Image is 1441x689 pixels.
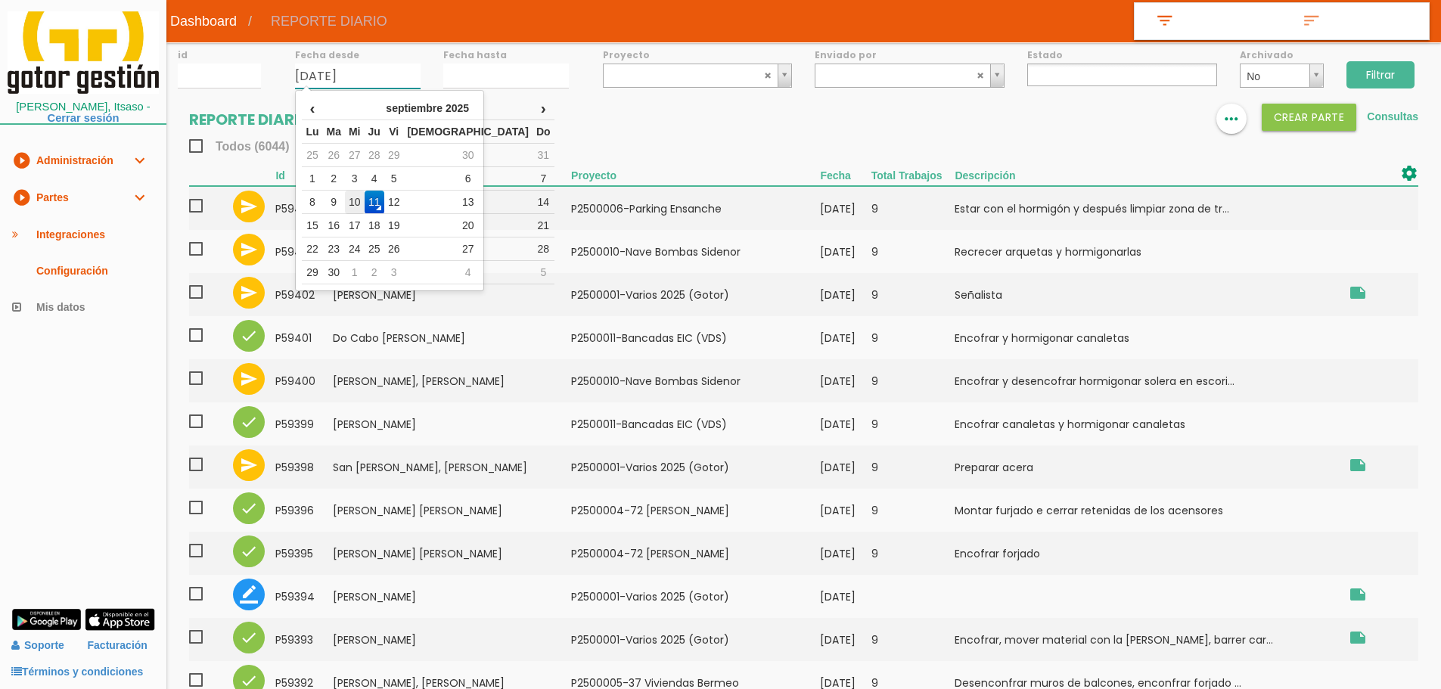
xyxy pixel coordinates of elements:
[955,230,1340,273] td: Recrecer arquetas y hormigonarlas
[1027,48,1217,61] label: Estado
[240,456,258,474] i: send
[345,237,365,261] td: 24
[88,632,148,659] a: Facturación
[85,608,155,631] img: app-store.png
[820,186,871,230] td: [DATE]
[871,489,955,532] td: 9
[1262,110,1357,123] a: Crear PARTE
[11,639,64,651] a: Soporte
[365,191,384,214] td: 11
[240,370,258,388] i: send
[871,186,955,230] td: 9
[1346,61,1415,88] input: Filtrar
[240,413,258,431] i: check
[815,48,1005,61] label: Enviado por
[871,359,955,402] td: 9
[275,618,333,661] td: 59393
[11,666,143,678] a: Términos y condiciones
[275,186,333,230] td: 59404
[345,191,365,214] td: 10
[333,273,571,316] td: [PERSON_NAME]
[302,144,322,167] td: 25
[533,214,554,237] td: 21
[365,261,384,284] td: 2
[871,316,955,359] td: 9
[275,575,333,618] td: 59394
[11,608,82,631] img: google-play.png
[384,120,404,144] th: Vi
[871,445,955,489] td: 9
[333,489,571,532] td: [PERSON_NAME] [PERSON_NAME]
[571,164,820,186] th: Proyecto
[365,237,384,261] td: 25
[955,186,1340,230] td: Estar con el hormigón y después limpiar zona de tr...
[323,214,345,237] td: 16
[323,237,345,261] td: 23
[871,164,955,186] th: Total Trabajos
[820,230,871,273] td: [DATE]
[384,237,404,261] td: 26
[603,48,793,61] label: Proyecto
[820,273,871,316] td: [DATE]
[533,191,554,214] td: 14
[333,316,571,359] td: Do Cabo [PERSON_NAME]
[240,197,258,216] i: send
[275,489,333,532] td: 59396
[333,618,571,661] td: [PERSON_NAME]
[275,316,333,359] td: 59401
[12,142,30,178] i: play_circle_filled
[130,179,148,216] i: expand_more
[820,445,871,489] td: [DATE]
[323,120,345,144] th: Ma
[130,142,148,178] i: expand_more
[955,532,1340,575] td: Encofrar forjado
[443,48,569,61] label: Fecha hasta
[365,144,384,167] td: 28
[871,230,955,273] td: 9
[1240,64,1323,88] a: No
[302,167,322,191] td: 1
[259,2,399,40] span: REPORTE DIARIO
[275,445,333,489] td: 59398
[1349,585,1367,604] i: Aranguren
[571,230,820,273] td: P2500010-Nave Bombas Sidenor
[365,120,384,144] th: Ju
[571,532,820,575] td: P2500004-72 [PERSON_NAME]
[365,214,384,237] td: 18
[275,532,333,575] td: 59395
[955,402,1340,445] td: Encofrar canaletas y hormigonar canaletas
[384,214,404,237] td: 19
[955,489,1340,532] td: Montar furjado e cerrar retenidas de los acensores
[571,445,820,489] td: P2500001-Varios 2025 (Gotor)
[333,532,571,575] td: [PERSON_NAME] [PERSON_NAME]
[403,167,532,191] td: 6
[571,186,820,230] td: P2500006-Parking Ensanche
[571,273,820,316] td: P2500001-Varios 2025 (Gotor)
[820,618,871,661] td: [DATE]
[820,164,871,186] th: Fecha
[345,167,365,191] td: 3
[1300,11,1324,31] i: sort
[533,144,554,167] td: 31
[871,273,955,316] td: 9
[275,164,333,186] th: Id
[240,585,258,604] i: border_color
[571,402,820,445] td: P2500011-Bancadas EIC (VDS)
[571,618,820,661] td: P2500001-Varios 2025 (Gotor)
[403,191,532,214] td: 13
[333,359,571,402] td: [PERSON_NAME], [PERSON_NAME]
[189,137,290,156] span: Todos (6044)
[955,164,1340,186] th: Descripción
[302,237,322,261] td: 22
[345,261,365,284] td: 1
[323,97,533,120] th: septiembre 2025
[12,179,30,216] i: play_circle_filled
[240,327,258,345] i: check
[345,144,365,167] td: 27
[571,316,820,359] td: P2500011-Bancadas EIC (VDS)
[189,111,326,128] h2: REPORTE DIARIO
[820,575,871,618] td: [DATE]
[955,316,1340,359] td: Encofrar y hormigonar canaletas
[275,402,333,445] td: 59399
[345,214,365,237] td: 17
